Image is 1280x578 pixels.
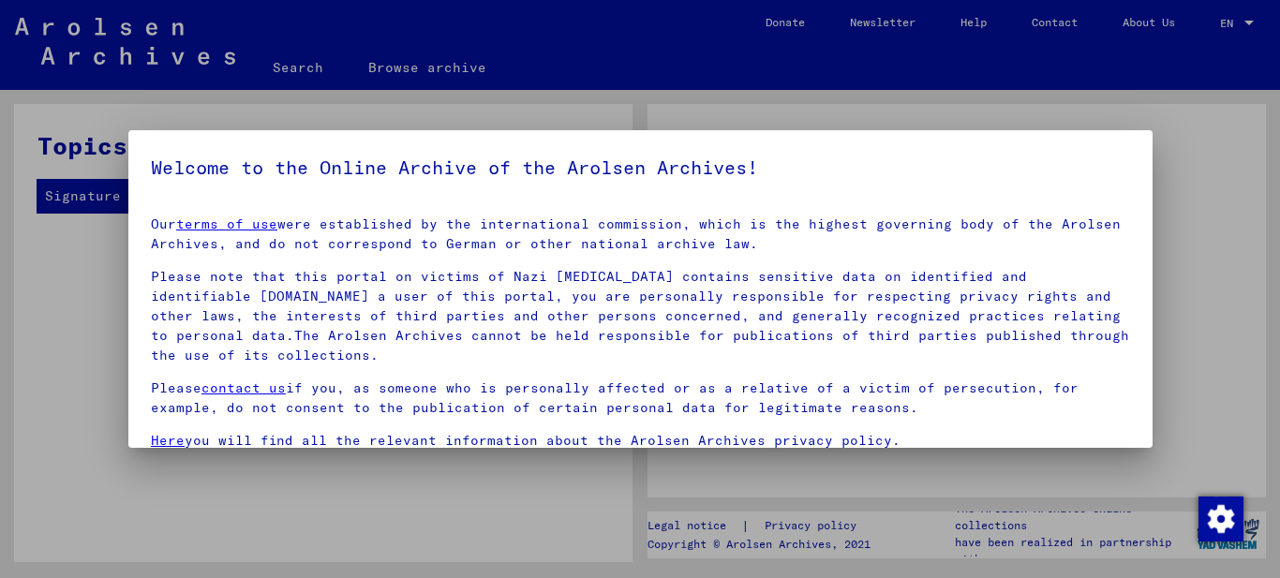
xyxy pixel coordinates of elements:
p: Our were established by the international commission, which is the highest governing body of the ... [151,215,1130,254]
a: Here [151,432,185,449]
img: Change consent [1198,496,1243,541]
h5: Welcome to the Online Archive of the Arolsen Archives! [151,153,1130,183]
p: you will find all the relevant information about the Arolsen Archives privacy policy. [151,431,1130,451]
a: terms of use [176,215,277,232]
p: Please if you, as someone who is personally affected or as a relative of a victim of persecution,... [151,378,1130,418]
p: Please note that this portal on victims of Nazi [MEDICAL_DATA] contains sensitive data on identif... [151,267,1130,365]
a: contact us [201,379,286,396]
